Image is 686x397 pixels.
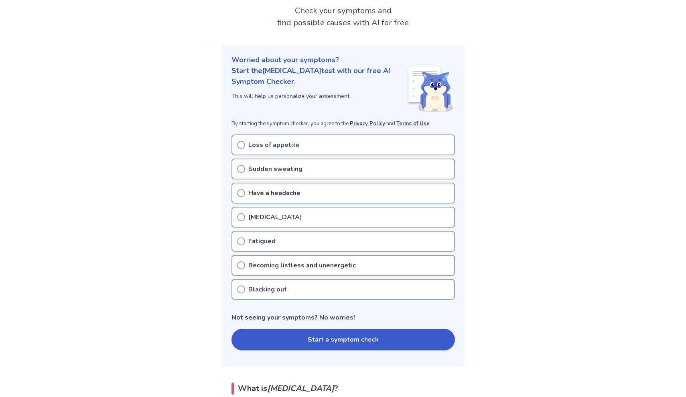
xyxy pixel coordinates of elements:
h2: Check your symptoms and find possible causes with AI for free [222,5,465,29]
p: [MEDICAL_DATA] [248,212,302,222]
p: Blacking out [248,285,287,294]
p: Loss of appetite [248,140,300,150]
p: Becoming listless and unenergetic [248,261,356,270]
p: This will help us personalize your assessment. [231,92,407,100]
p: By starting the symptom checker, you agree to the and [231,120,455,128]
img: Shiba [407,67,453,112]
p: Fatigued [248,236,276,246]
p: Worried about your symptoms? [231,55,455,65]
button: Start a symptom check [231,329,455,350]
p: Start the [MEDICAL_DATA] test with our free AI Symptom Checker. [231,65,407,87]
p: Have a headache [248,188,300,198]
p: Not seeing your symptoms? No worries! [231,313,455,322]
a: Terms of Use [396,120,430,127]
a: Privacy Policy [350,120,385,127]
p: Sudden sweating [248,164,302,174]
h2: What is ? [231,383,455,395]
em: [MEDICAL_DATA] [267,383,334,394]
